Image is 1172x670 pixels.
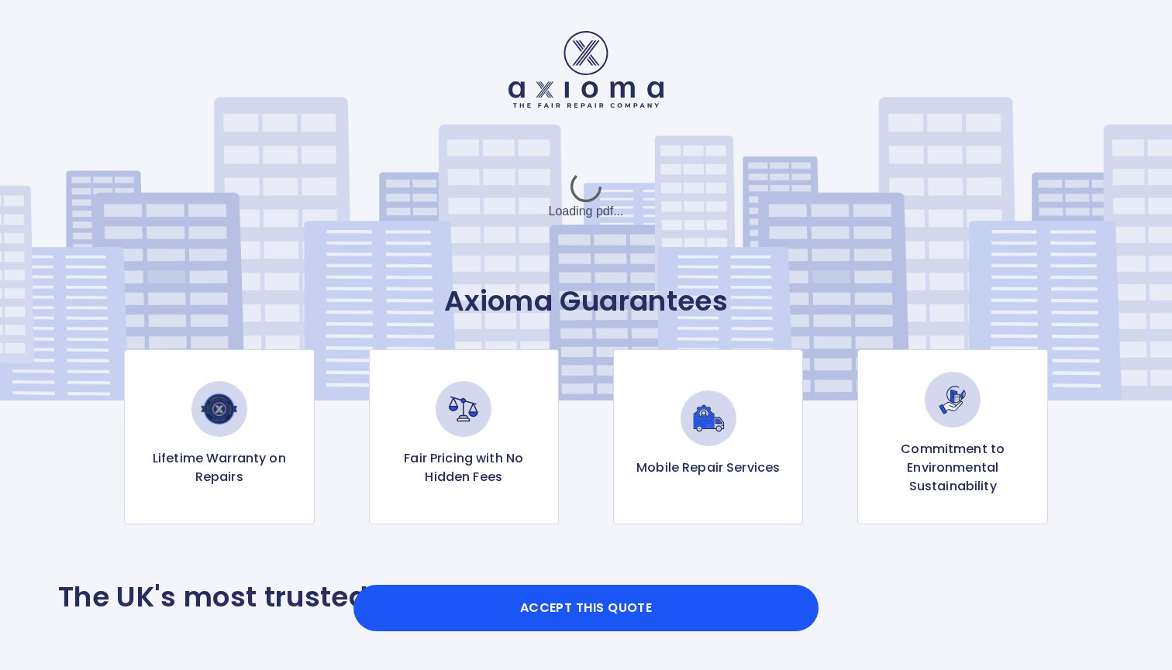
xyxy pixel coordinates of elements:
[870,440,1034,496] p: Commitment to Environmental Sustainability
[681,390,736,446] img: Mobile Repair Services
[58,580,737,614] p: The UK's most trusted brand of car body repairs
[137,449,301,486] p: Lifetime Warranty on Repairs
[382,449,546,486] p: Fair Pricing with No Hidden Fees
[925,372,981,428] img: Commitment to Environmental Sustainability
[436,381,491,437] img: Fair Pricing with No Hidden Fees
[470,157,702,235] div: Loading pdf...
[636,459,780,477] p: Mobile Repair Services
[191,381,247,437] img: Lifetime Warranty on Repairs
[508,31,664,108] img: Logo
[353,585,819,631] button: Accept this Quote
[58,284,1114,318] p: Axioma Guarantees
